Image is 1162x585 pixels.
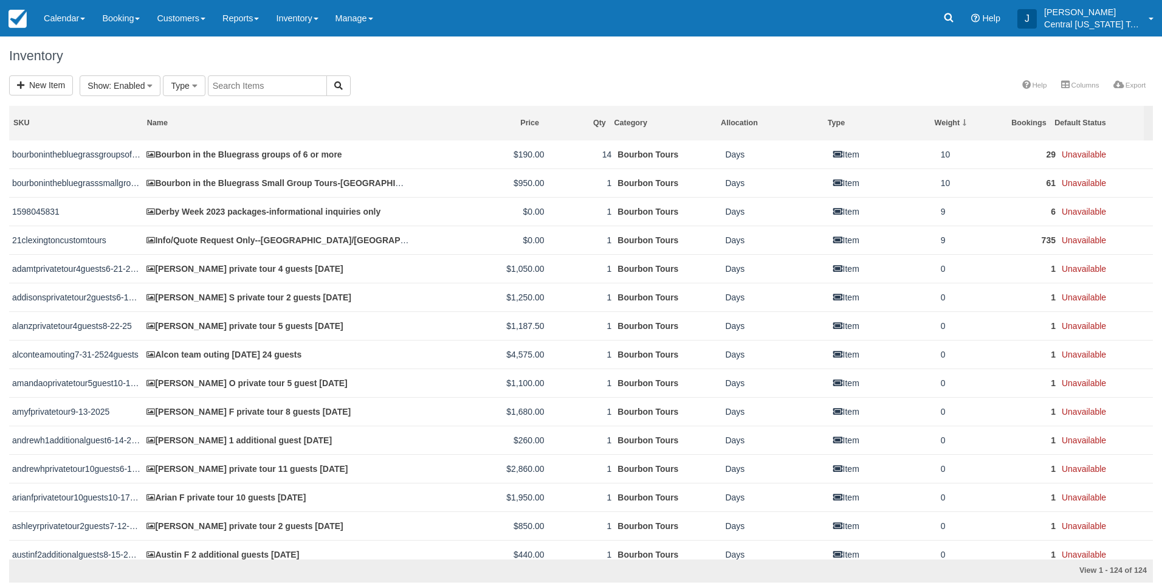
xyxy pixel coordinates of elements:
[146,264,343,274] a: [PERSON_NAME] private tour 4 guests [DATE]
[146,150,342,159] a: Bourbon in the Bluegrass groups of 6 or more
[991,226,1059,254] td: 735
[1106,77,1153,94] a: Export
[9,75,73,95] a: New Item
[413,340,547,369] td: $4,575.00
[143,397,413,426] td: Amy F private tour 8 guests 9-13-2025
[938,426,992,454] td: 0
[1062,493,1106,502] span: Unavailable
[1059,197,1153,226] td: Unavailable
[1051,264,1056,274] a: 1
[413,311,547,340] td: $1,187.50
[548,454,615,483] td: 1
[991,540,1059,569] td: 1
[1062,264,1106,274] span: Unavailable
[614,254,722,283] td: Bourbon Tours
[1046,150,1056,159] a: 29
[9,226,143,254] td: 21clexingtoncustomtours
[9,540,143,569] td: austinf2additionalguests8-15-2025
[722,426,830,454] td: Days
[614,197,722,226] td: Bourbon Tours
[109,81,145,91] span: : Enabled
[9,254,143,283] td: adamtprivatetour4guests6-21-2025
[614,168,722,197] td: Bourbon Tours
[146,178,573,188] a: Bourbon in the Bluegrass Small Group Tours-[GEOGRAPHIC_DATA] area pickup (up to 4 guests) - 2025
[991,140,1059,169] td: 29
[938,397,992,426] td: 0
[413,483,547,511] td: $1,950.00
[9,397,143,426] td: amyfprivatetour9-13-2025
[830,254,938,283] td: Item
[617,292,678,302] a: Bourbon Tours
[617,264,678,274] a: Bourbon Tours
[938,254,992,283] td: 0
[830,397,938,426] td: Item
[9,369,143,397] td: amandaoprivatetour5guest10-10-2025
[413,168,547,197] td: $950.00
[991,511,1059,540] td: 1
[413,426,547,454] td: $260.00
[991,369,1059,397] td: 1
[991,426,1059,454] td: 1
[143,540,413,569] td: Austin F 2 additional guests 8-15-2025
[143,283,413,311] td: Addison S private tour 2 guests 6-11-2025
[828,118,926,128] div: Type
[9,511,143,540] td: ashleyrprivatetour2guests7-12-2025
[830,197,938,226] td: Item
[1051,493,1056,502] a: 1
[1015,77,1153,95] ul: More
[614,311,722,340] td: Bourbon Tours
[1059,454,1153,483] td: Unavailable
[413,369,547,397] td: $1,100.00
[617,207,678,216] a: Bourbon Tours
[617,178,678,188] a: Bourbon Tours
[548,197,615,226] td: 1
[614,118,712,128] div: Category
[938,140,992,169] td: 10
[548,426,615,454] td: 1
[143,454,413,483] td: Andrew H private tour 11 guests 6-14-2025
[938,511,992,540] td: 0
[830,140,938,169] td: Item
[548,369,615,397] td: 1
[413,283,547,311] td: $1,250.00
[143,254,413,283] td: Adam T private tour 4 guests 6-21-2025
[617,350,678,359] a: Bourbon Tours
[830,454,938,483] td: Item
[548,226,615,254] td: 1
[143,340,413,369] td: Alcon team outing 7-31-25 24 guests
[9,197,143,226] td: 1598045831
[1062,435,1106,445] span: Unavailable
[1044,18,1141,30] p: Central [US_STATE] Tours
[548,168,615,197] td: 1
[1015,77,1054,94] a: Help
[146,378,347,388] a: [PERSON_NAME] O private tour 5 guest [DATE]
[722,397,830,426] td: Days
[1062,407,1106,417] span: Unavailable
[830,226,938,254] td: Item
[413,511,547,540] td: $850.00
[938,226,992,254] td: 9
[143,168,413,197] td: Bourbon in the Bluegrass Small Group Tours-Lexington area pickup (up to 4 guests) - 2025
[548,397,615,426] td: 1
[614,369,722,397] td: Bourbon Tours
[617,521,678,531] a: Bourbon Tours
[1054,77,1106,94] a: Columns
[548,540,615,569] td: 1
[9,140,143,169] td: bourboninthebluegrassgroupsof6ormore---2023
[1051,378,1056,388] a: 1
[614,226,722,254] td: Bourbon Tours
[722,283,830,311] td: Days
[146,493,306,502] a: Arian F private tour 10 guests [DATE]
[830,283,938,311] td: Item
[1062,550,1106,559] span: Unavailable
[617,550,678,559] a: Bourbon Tours
[1062,292,1106,302] span: Unavailable
[1044,6,1141,18] p: [PERSON_NAME]
[991,168,1059,197] td: 61
[9,426,143,454] td: andrewh1additionalguest6-14-2025
[9,168,143,197] td: bourboninthebluegrasssmallgrouptours-2023
[146,321,343,331] a: [PERSON_NAME] private tour 5 guests [DATE]
[143,311,413,340] td: Alan Z private tour 5 guests 8-22-25
[1062,235,1106,245] span: Unavailable
[1051,207,1056,216] a: 6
